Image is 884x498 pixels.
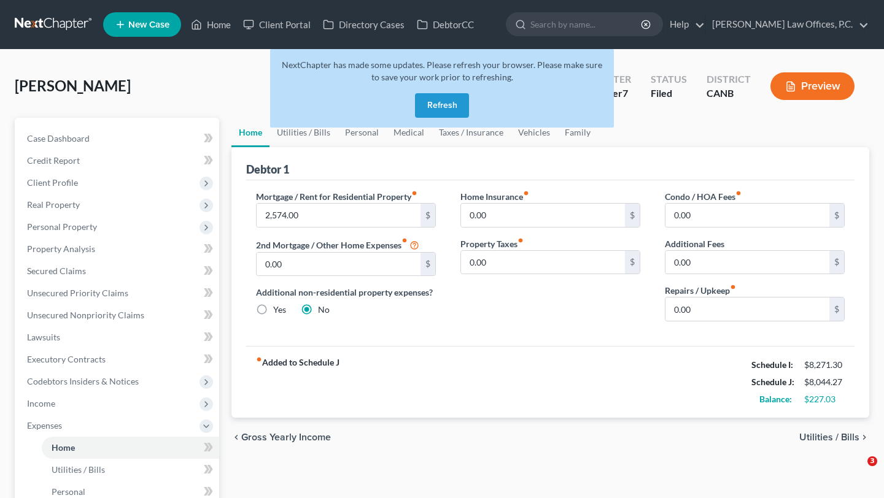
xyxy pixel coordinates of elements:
label: Mortgage / Rent for Residential Property [256,190,417,203]
div: $8,044.27 [804,376,845,388]
span: Credit Report [27,155,80,166]
span: Home [52,442,75,453]
span: Real Property [27,199,80,210]
span: Utilities / Bills [52,464,105,475]
i: fiber_manual_record [411,190,417,196]
span: Expenses [27,420,62,431]
label: 2nd Mortgage / Other Home Expenses [256,237,419,252]
a: Executory Contracts [17,348,219,370]
input: -- [257,253,421,276]
div: Status [651,72,687,86]
div: Filed [651,86,687,101]
a: Case Dashboard [17,128,219,150]
span: Gross Yearly Income [241,432,331,442]
div: $227.03 [804,393,845,405]
span: New Case [128,20,169,29]
strong: Schedule J: [751,377,794,387]
i: chevron_left [231,432,241,442]
label: Additional Fees [665,237,724,250]
i: fiber_manual_record [735,190,742,196]
label: No [318,304,330,316]
button: chevron_left Gross Yearly Income [231,432,331,442]
i: fiber_manual_record [256,356,262,362]
i: fiber_manual_record [523,190,529,196]
span: NextChapter has made some updates. Please refresh your browser. Please make sure to save your wor... [282,59,602,82]
span: Executory Contracts [27,354,106,364]
a: Client Portal [237,13,317,36]
a: [PERSON_NAME] Law Offices, P.C. [706,13,869,36]
a: Unsecured Nonpriority Claims [17,304,219,326]
button: Preview [770,72,855,100]
span: 3 [867,456,877,466]
span: Client Profile [27,177,78,188]
div: $ [829,251,844,274]
a: Help [664,13,705,36]
div: $ [829,297,844,321]
label: Property Taxes [460,237,524,250]
i: fiber_manual_record [730,284,736,290]
iframe: Intercom live chat [842,456,872,486]
label: Condo / HOA Fees [665,190,742,203]
a: Utilities / Bills [42,459,219,481]
input: -- [665,297,829,321]
i: chevron_right [859,432,869,442]
a: Home [185,13,237,36]
span: Codebtors Insiders & Notices [27,376,139,386]
strong: Added to Schedule J [256,356,339,408]
a: Directory Cases [317,13,411,36]
a: Home [231,118,269,147]
a: Utilities / Bills [269,118,338,147]
input: -- [257,204,421,227]
button: Utilities / Bills chevron_right [799,432,869,442]
a: Secured Claims [17,260,219,282]
div: $ [625,204,640,227]
input: -- [665,204,829,227]
label: Home Insurance [460,190,529,203]
button: Refresh [415,93,469,118]
div: District [707,72,751,86]
i: fiber_manual_record [518,237,524,243]
span: Secured Claims [27,266,86,276]
span: Unsecured Nonpriority Claims [27,310,144,320]
span: Property Analysis [27,243,95,254]
input: -- [461,204,625,227]
span: Income [27,398,55,408]
input: Search by name... [530,13,643,36]
span: Personal Property [27,221,97,232]
span: Lawsuits [27,332,60,342]
a: Credit Report [17,150,219,172]
a: Lawsuits [17,326,219,348]
input: -- [461,251,625,274]
a: Property Analysis [17,238,219,260]
div: $ [625,251,640,274]
span: [PERSON_NAME] [15,77,131,94]
a: DebtorCC [411,13,480,36]
span: Unsecured Priority Claims [27,288,128,298]
div: Debtor 1 [246,162,289,177]
i: fiber_manual_record [401,237,408,243]
strong: Balance: [759,394,792,404]
label: Repairs / Upkeep [665,284,736,297]
span: Personal [52,486,85,497]
div: CANB [707,86,751,101]
div: $8,271.30 [804,359,845,371]
label: Additional non-residential property expenses? [256,286,436,299]
div: $ [421,253,435,276]
a: Unsecured Priority Claims [17,282,219,304]
span: Utilities / Bills [799,432,859,442]
a: Home [42,437,219,459]
input: -- [665,251,829,274]
strong: Schedule I: [751,359,793,370]
span: 7 [622,87,628,99]
label: Yes [273,304,286,316]
span: Case Dashboard [27,133,90,144]
div: $ [829,204,844,227]
div: $ [421,204,435,227]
